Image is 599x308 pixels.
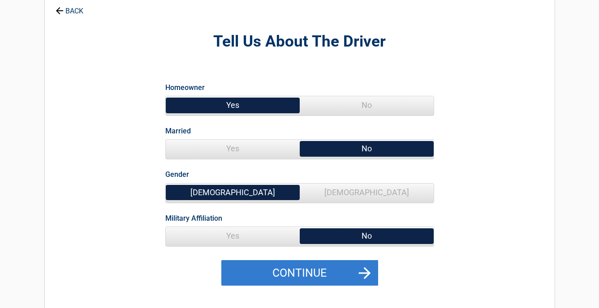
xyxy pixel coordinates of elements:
[166,227,300,245] span: Yes
[166,140,300,158] span: Yes
[165,125,191,137] label: Married
[300,184,434,201] span: [DEMOGRAPHIC_DATA]
[221,260,378,286] button: Continue
[300,227,434,245] span: No
[166,184,300,201] span: [DEMOGRAPHIC_DATA]
[166,96,300,114] span: Yes
[94,31,505,52] h2: Tell Us About The Driver
[165,212,222,224] label: Military Affiliation
[300,140,434,158] span: No
[165,81,205,94] label: Homeowner
[300,96,434,114] span: No
[165,168,189,180] label: Gender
